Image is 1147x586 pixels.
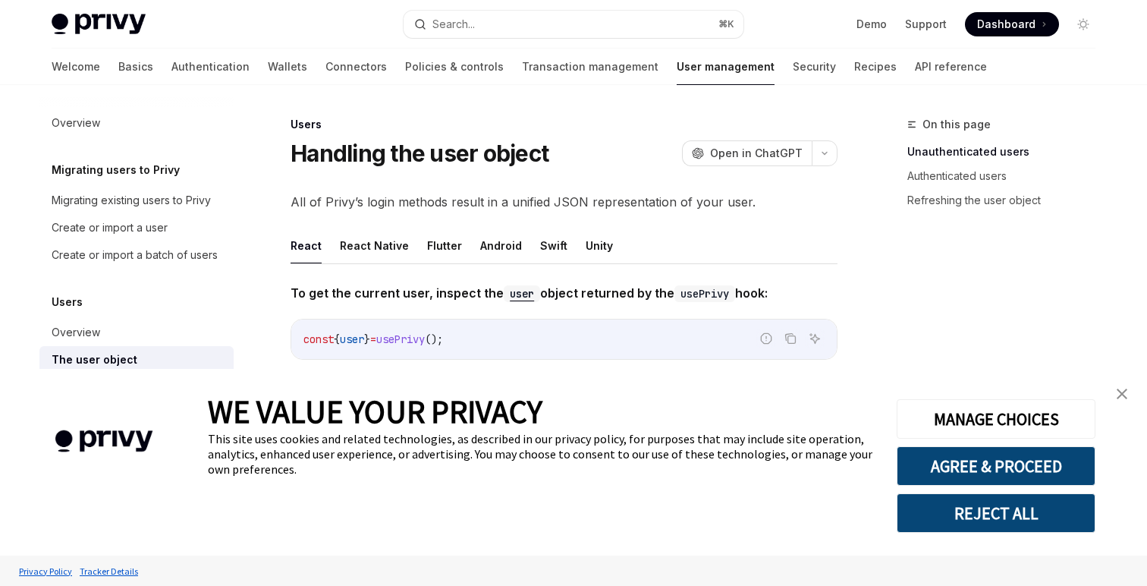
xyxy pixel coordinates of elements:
[897,399,1095,439] button: MANAGE CHOICES
[340,332,364,346] span: user
[291,285,768,301] strong: To get the current user, inspect the object returned by the hook:
[39,214,234,241] a: Create or import a user
[364,332,370,346] span: }
[23,408,185,474] img: company logo
[677,49,775,85] a: User management
[52,351,137,369] div: The user object
[76,558,142,584] a: Tracker Details
[325,49,387,85] a: Connectors
[52,49,100,85] a: Welcome
[1107,379,1137,409] a: close banner
[208,431,874,477] div: This site uses cookies and related technologies, as described in our privacy policy, for purposes...
[682,140,812,166] button: Open in ChatGPT
[268,49,307,85] a: Wallets
[907,188,1108,213] a: Refreshing the user object
[52,246,218,264] div: Create or import a batch of users
[39,346,234,373] a: The user object
[15,558,76,584] a: Privacy Policy
[39,187,234,214] a: Migrating existing users to Privy
[340,228,409,263] button: React Native
[52,293,83,311] h5: Users
[118,49,153,85] a: Basics
[39,109,234,137] a: Overview
[427,228,462,263] button: Flutter
[907,140,1108,164] a: Unauthenticated users
[977,17,1035,32] span: Dashboard
[303,332,334,346] span: const
[52,191,211,210] div: Migrating existing users to Privy
[52,114,100,132] div: Overview
[897,493,1095,533] button: REJECT ALL
[854,49,897,85] a: Recipes
[208,392,542,431] span: WE VALUE YOUR PRIVACY
[39,319,234,346] a: Overview
[965,12,1059,36] a: Dashboard
[922,115,991,134] span: On this page
[291,140,548,167] h1: Handling the user object
[425,332,443,346] span: ();
[334,332,340,346] span: {
[291,228,322,263] button: React
[793,49,836,85] a: Security
[404,11,743,38] button: Search...⌘K
[805,329,825,348] button: Ask AI
[674,285,735,302] code: usePrivy
[291,117,837,132] div: Users
[504,285,540,301] a: user
[781,329,800,348] button: Copy the contents from the code block
[39,241,234,269] a: Create or import a batch of users
[52,323,100,342] div: Overview
[171,49,250,85] a: Authentication
[540,228,567,263] button: Swift
[376,332,425,346] span: usePrivy
[915,49,987,85] a: API reference
[907,164,1108,188] a: Authenticated users
[370,332,376,346] span: =
[52,161,180,179] h5: Migrating users to Privy
[1117,389,1127,399] img: close banner
[522,49,658,85] a: Transaction management
[756,329,776,348] button: Report incorrect code
[710,146,803,161] span: Open in ChatGPT
[856,17,887,32] a: Demo
[432,15,475,33] div: Search...
[718,18,734,30] span: ⌘ K
[897,446,1095,486] button: AGREE & PROCEED
[52,14,146,35] img: light logo
[905,17,947,32] a: Support
[1071,12,1095,36] button: Toggle dark mode
[586,228,613,263] button: Unity
[504,285,540,302] code: user
[480,228,522,263] button: Android
[52,219,168,237] div: Create or import a user
[405,49,504,85] a: Policies & controls
[291,191,837,213] span: All of Privy’s login methods result in a unified JSON representation of your user.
